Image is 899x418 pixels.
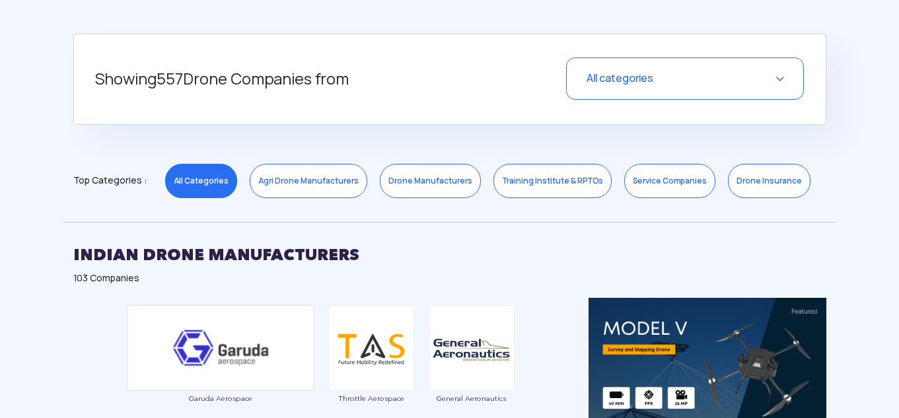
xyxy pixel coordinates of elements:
span: All categories [587,71,653,85]
a: Agri Drone Manufacturers [250,164,367,198]
img: ic_throttle.png [328,305,414,391]
span: General Aeronautics [428,394,515,402]
a: All Categories [165,164,237,198]
a: Service Companies [624,164,715,198]
a: Garuda Aerospace [127,341,314,402]
span: Garuda Aerospace [127,394,314,402]
a: Training Institute & RPTOs [493,164,612,198]
h2: INDIAN DRONE MANUFACTURERS [73,238,826,271]
a: Drone Insurance [728,164,810,198]
div: 103 Companies [73,271,826,285]
h5: Showing Drone Companies from [95,57,485,101]
a: General Aeronautics [428,341,515,401]
a: Drone Manufacturers [380,164,481,198]
span: Throttle Aerospace [328,394,415,402]
span: 557 [157,69,183,89]
a: Throttle Aerospace [328,341,415,401]
img: ic_garuda_eco.png [127,304,314,391]
img: ic_general.png [429,305,515,391]
span: Top Categories : [73,170,147,191]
